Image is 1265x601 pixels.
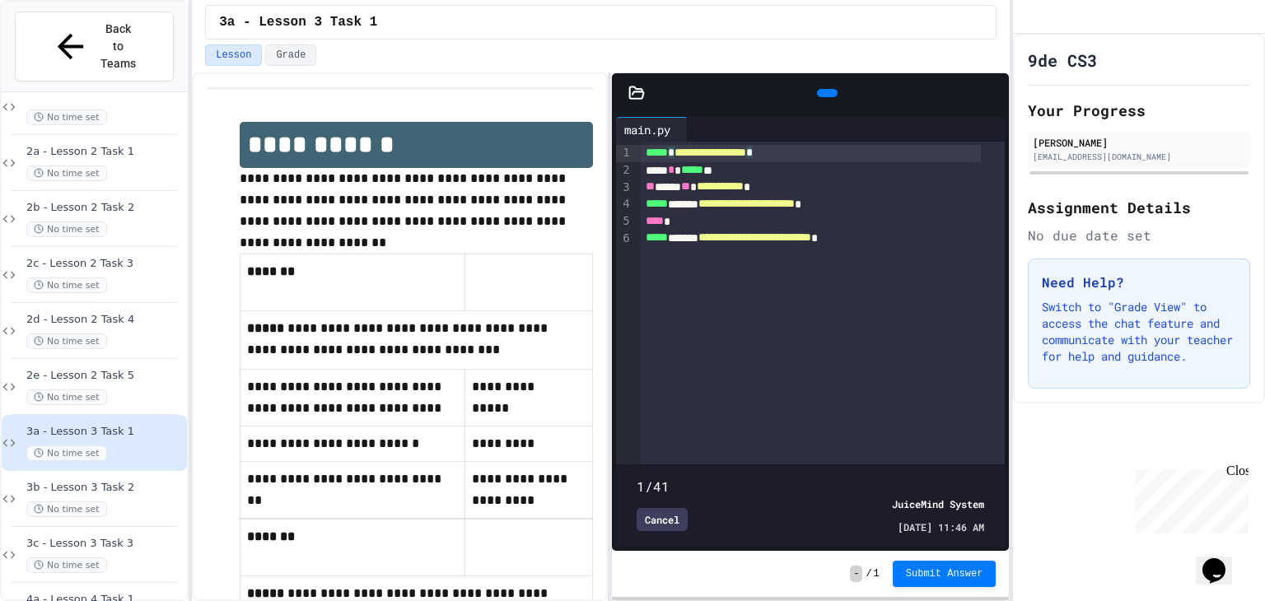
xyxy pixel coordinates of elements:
[1196,535,1249,585] iframe: chat widget
[637,508,688,531] div: Cancel
[1042,273,1236,292] h3: Need Help?
[26,369,184,383] span: 2e - Lesson 2 Task 5
[616,196,632,213] div: 4
[898,519,984,534] span: [DATE] 11:46 AM
[1028,226,1250,245] div: No due date set
[26,109,107,125] span: No time set
[616,179,632,197] div: 3
[26,201,184,215] span: 2b - Lesson 2 Task 2
[26,221,107,237] span: No time set
[7,7,114,105] div: Chat with us now!Close
[26,481,184,495] span: 3b - Lesson 3 Task 2
[637,477,985,496] div: 1/41
[15,12,174,82] button: Back to Teams
[1033,151,1245,163] div: [EMAIL_ADDRESS][DOMAIN_NAME]
[265,44,316,66] button: Grade
[616,162,632,179] div: 2
[26,445,107,461] span: No time set
[26,425,184,439] span: 3a - Lesson 3 Task 1
[1033,135,1245,150] div: [PERSON_NAME]
[616,117,688,142] div: main.py
[26,165,107,181] span: No time set
[1042,299,1236,365] p: Switch to "Grade View" to access the chat feature and communicate with your teacher for help and ...
[26,389,107,405] span: No time set
[866,567,871,580] span: /
[26,145,184,159] span: 2a - Lesson 2 Task 1
[100,21,138,72] span: Back to Teams
[205,44,262,66] button: Lesson
[26,557,107,573] span: No time set
[1028,99,1250,122] h2: Your Progress
[1128,464,1249,533] iframe: chat widget
[616,231,632,248] div: 6
[26,537,184,551] span: 3c - Lesson 3 Task 3
[26,501,107,517] span: No time set
[850,566,862,582] span: -
[616,213,632,231] div: 5
[1028,49,1097,72] h1: 9de CS3
[26,277,107,293] span: No time set
[616,121,679,138] div: main.py
[892,496,984,511] div: JuiceMind System
[26,333,107,349] span: No time set
[893,561,997,587] button: Submit Answer
[616,145,632,162] div: 1
[26,257,184,271] span: 2c - Lesson 2 Task 3
[26,313,184,327] span: 2d - Lesson 2 Task 4
[1028,196,1250,219] h2: Assignment Details
[874,567,880,580] span: 1
[906,567,983,580] span: Submit Answer
[219,12,377,32] span: 3a - Lesson 3 Task 1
